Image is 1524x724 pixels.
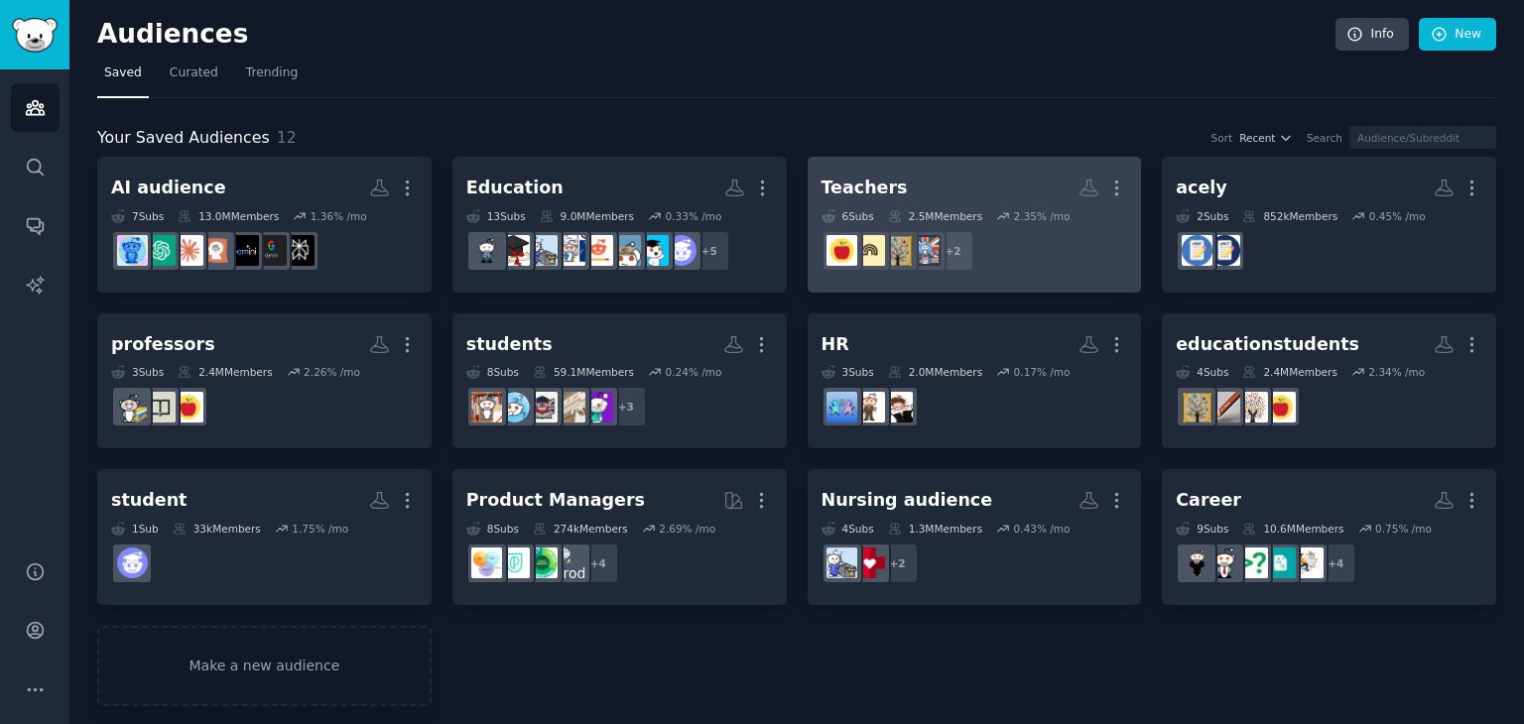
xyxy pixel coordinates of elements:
[284,235,315,266] img: perplexity_ai
[499,547,530,578] img: ProductMgmt
[1176,365,1228,379] div: 4 Sub s
[145,392,176,422] img: AskProfessors
[111,488,187,513] div: student
[12,18,58,53] img: GummySearch logo
[1242,365,1336,379] div: 2.4M Members
[854,235,885,266] img: AustralianTeachers
[173,392,203,422] img: Teachers
[277,128,297,147] span: 12
[877,543,919,584] div: + 2
[173,235,203,266] img: ClaudeAI
[471,547,502,578] img: ProductManagement
[555,547,585,578] img: ProductManagerSchool
[910,235,941,266] img: TeachingUK
[659,522,715,536] div: 2.69 % /mo
[97,19,1335,51] h2: Audiences
[822,365,874,379] div: 3 Sub s
[1014,365,1071,379] div: 0.17 % /mo
[145,235,176,266] img: ChatGPT
[97,126,270,151] span: Your Saved Audiences
[471,392,502,422] img: InternationalStudents
[527,392,558,422] img: UKUniversityStudents
[808,469,1142,605] a: Nursing audience4Subs1.3MMembers0.43% /mo+2StudentNursenursing
[882,235,913,266] img: teaching
[466,176,564,200] div: Education
[256,235,287,266] img: GeminiAI
[178,365,272,379] div: 2.4M Members
[1265,547,1296,578] img: jobs
[577,543,619,584] div: + 4
[826,392,857,422] img: AskHR
[605,386,647,427] div: + 3
[499,392,530,422] img: AskReddit
[666,235,697,266] img: Student
[888,209,982,223] div: 2.5M Members
[1315,543,1356,584] div: + 4
[163,58,225,98] a: Curated
[666,365,722,379] div: 0.24 % /mo
[170,64,218,82] span: Curated
[555,392,585,422] img: LawStudentsPH
[111,176,226,200] div: AI audience
[111,522,159,536] div: 1 Sub
[1237,392,1268,422] img: ESL_Teachers
[1375,522,1432,536] div: 0.75 % /mo
[1209,547,1240,578] img: Career_Advice
[1349,126,1496,149] input: Audience/Subreddit
[1014,209,1071,223] div: 2.35 % /mo
[466,488,645,513] div: Product Managers
[466,522,519,536] div: 8 Sub s
[1239,131,1293,145] button: Recent
[304,365,360,379] div: 2.26 % /mo
[1419,18,1496,52] a: New
[97,469,432,605] a: student1Sub33kMembers1.75% /moStudent
[1242,522,1343,536] div: 10.6M Members
[111,365,164,379] div: 3 Sub s
[97,58,149,98] a: Saved
[1293,547,1324,578] img: RemoteJobs
[111,332,215,357] div: professors
[97,313,432,449] a: professors3Subs2.4MMembers2.26% /moTeachersAskProfessorsProfessors
[311,209,367,223] div: 1.36 % /mo
[466,365,519,379] div: 8 Sub s
[933,230,974,272] div: + 2
[117,235,148,266] img: artificial
[826,235,857,266] img: Teachers
[1211,131,1233,145] div: Sort
[533,365,634,379] div: 59.1M Members
[888,365,982,379] div: 2.0M Members
[452,313,787,449] a: students8Subs59.1MMembers0.24% /mo+3medicalschoolLawStudentsPHUKUniversityStudentsAskRedditIntern...
[97,626,432,706] a: Make a new audience
[808,157,1142,293] a: Teachers6Subs2.5MMembers2.35% /mo+2TeachingUKteachingAustralianTeachersTeachers
[822,176,908,200] div: Teachers
[104,64,142,82] span: Saved
[1369,209,1426,223] div: 0.45 % /mo
[1176,176,1226,200] div: acely
[1368,365,1425,379] div: 2.34 % /mo
[1176,332,1359,357] div: educationstudents
[822,522,874,536] div: 4 Sub s
[1242,209,1337,223] div: 852k Members
[582,235,613,266] img: CollegeEssays
[466,209,526,223] div: 13 Sub s
[527,235,558,266] img: nursing
[228,235,259,266] img: Bard
[1162,157,1496,293] a: acely2Subs852kMembers0.45% /moACTSat
[117,547,148,578] img: Student
[239,58,305,98] a: Trending
[882,392,913,422] img: Ask_HR
[1182,392,1212,422] img: teaching
[1209,392,1240,422] img: ELATeachers
[117,392,148,422] img: Professors
[1176,209,1228,223] div: 2 Sub s
[1307,131,1342,145] div: Search
[499,235,530,266] img: highschool
[822,332,849,357] div: HR
[1162,313,1496,449] a: educationstudents4Subs2.4MMembers2.34% /moTeachersESL_TeachersELATeachersteaching
[1182,235,1212,266] img: Sat
[1265,392,1296,422] img: Teachers
[178,209,279,223] div: 13.0M Members
[1176,522,1228,536] div: 9 Sub s
[200,235,231,266] img: claude
[1182,547,1212,578] img: careerguidance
